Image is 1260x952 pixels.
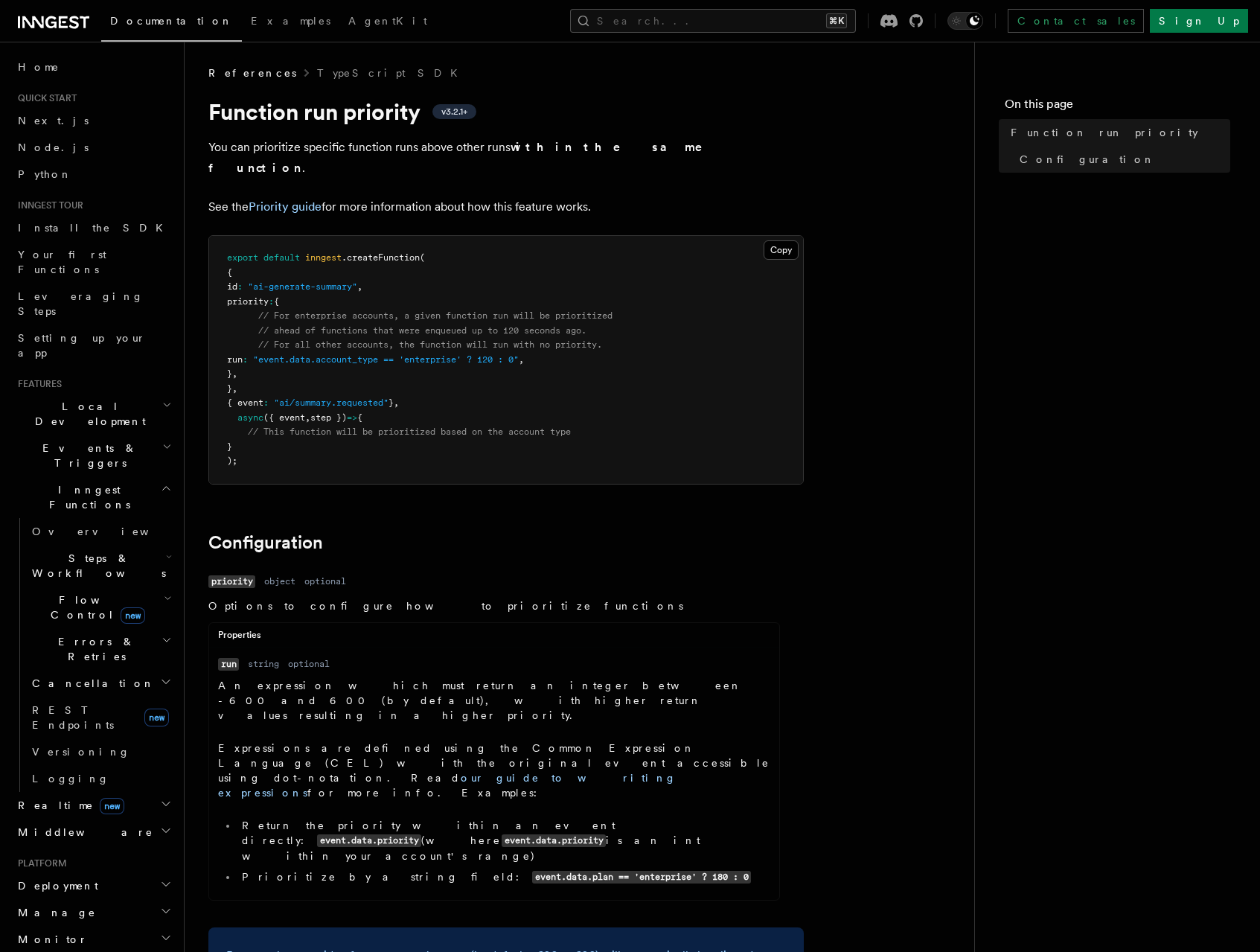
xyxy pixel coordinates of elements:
[441,106,467,118] span: v3.2.1+
[26,634,162,664] span: Errors & Retries
[12,325,175,366] a: Setting up your app
[248,658,279,670] dd: string
[218,678,770,723] p: An expression which must return an integer between -600 and 600 (by default), with higher return ...
[18,141,89,153] span: Node.js
[532,871,751,884] code: event.data.plan == 'enterprise' ? 180 : 0
[348,15,427,27] span: AgentKit
[227,456,237,466] span: );
[26,592,164,622] span: Flow Control
[208,532,323,553] a: Configuration
[144,709,169,726] span: new
[12,399,162,429] span: Local Development
[209,629,779,648] div: Properties
[18,290,144,317] span: Leveraging Steps
[32,746,130,758] span: Versioning
[121,607,145,624] span: new
[263,412,305,423] span: ({ event
[248,281,357,292] span: "ai-generate-summary"
[248,427,571,437] span: // This function will be prioritized based on the account type
[764,240,799,260] button: Copy
[242,4,339,40] a: Examples
[26,551,166,581] span: Steps & Workflows
[258,325,586,336] span: // ahead of functions that were enqueued up to 120 seconds ago.
[227,281,237,292] span: id
[243,354,248,365] span: :
[357,281,362,292] span: ,
[232,383,237,394] span: ,
[26,676,155,691] span: Cancellation
[32,773,109,785] span: Logging
[18,249,106,275] span: Your first Functions
[237,818,770,863] li: Return the priority within an event directly: (where is an int within your account's range)
[1011,125,1198,140] span: Function run priority
[26,738,175,765] a: Versioning
[251,15,330,27] span: Examples
[1005,119,1230,146] a: Function run priority
[12,798,124,813] span: Realtime
[1008,9,1144,33] a: Contact sales
[258,339,602,350] span: // For all other accounts, the function will run with no priority.
[12,878,98,893] span: Deployment
[232,368,237,379] span: ,
[12,872,175,899] button: Deployment
[227,267,232,278] span: {
[274,397,388,408] span: "ai/summary.requested"
[253,354,519,365] span: "event.data.account_type == 'enterprise' ? 120 : 0"
[394,397,399,408] span: ,
[288,658,330,670] dd: optional
[274,296,279,307] span: {
[26,670,175,697] button: Cancellation
[26,545,175,587] button: Steps & Workflows
[12,857,67,869] span: Platform
[32,525,185,537] span: Overview
[12,476,175,518] button: Inngest Functions
[218,741,770,800] p: Expressions are defined using the Common Expression Language (CEL) with the original event access...
[208,98,804,125] h1: Function run priority
[342,252,420,263] span: .createFunction
[12,932,88,947] span: Monitor
[304,575,346,587] dd: optional
[12,283,175,325] a: Leveraging Steps
[12,107,175,134] a: Next.js
[12,792,175,819] button: Realtimenew
[208,137,804,179] p: You can prioritize specific function runs above other runs .
[32,704,114,731] span: REST Endpoints
[26,628,175,670] button: Errors & Retries
[12,199,83,211] span: Inngest tour
[12,819,175,846] button: Middleware
[208,197,804,217] p: See the for more information about how this feature works.
[519,354,524,365] span: ,
[208,575,255,588] code: priority
[26,765,175,792] a: Logging
[18,60,60,74] span: Home
[1005,95,1230,119] h4: On this page
[310,412,347,423] span: step })
[237,869,770,885] li: Prioritize by a string field:
[12,441,162,470] span: Events & Triggers
[18,168,72,180] span: Python
[258,310,613,321] span: // For enterprise accounts, a given function run will be prioritized
[227,354,243,365] span: run
[227,296,269,307] span: priority
[947,12,983,30] button: Toggle dark mode
[305,252,342,263] span: inngest
[227,441,232,452] span: }
[12,378,62,390] span: Features
[12,482,161,512] span: Inngest Functions
[227,368,232,379] span: }
[237,412,263,423] span: async
[18,222,172,234] span: Install the SDK
[347,412,357,423] span: =>
[388,397,394,408] span: }
[12,393,175,435] button: Local Development
[1020,152,1155,167] span: Configuration
[100,798,124,814] span: new
[826,13,847,28] kbd: ⌘K
[227,252,258,263] span: export
[357,412,362,423] span: {
[208,598,780,613] p: Options to configure how to prioritize functions
[227,383,232,394] span: }
[12,899,175,926] button: Manage
[317,66,467,80] a: TypeScript SDK
[101,4,242,42] a: Documentation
